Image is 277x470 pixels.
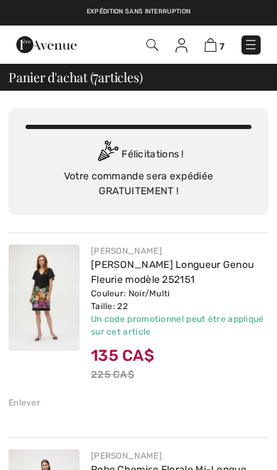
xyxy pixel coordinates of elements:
span: 135 CA$ [91,346,154,365]
img: Robe Fourreau Longueur Genou Fleurie modèle 252151 [9,245,80,351]
span: Panier d'achat ( articles) [9,71,142,84]
div: [PERSON_NAME] [91,245,268,257]
s: 225 CA$ [91,369,134,381]
div: Félicitations ! Votre commande sera expédiée GRATUITEMENT ! [26,140,251,198]
div: Un code promotionnel peut être appliqué sur cet article [91,313,268,338]
div: Enlever [9,396,40,409]
img: Menu [244,38,258,52]
div: [PERSON_NAME] [91,449,268,462]
a: 1ère Avenue [16,38,77,50]
img: Congratulation2.svg [93,140,121,169]
img: Recherche [146,39,158,51]
a: 7 [205,38,224,52]
img: Mes infos [175,38,188,52]
div: Couleur: Noir/Multi Taille: 22 [91,287,268,313]
img: Panier d'achat [205,38,217,52]
a: [PERSON_NAME] Longueur Genou Fleurie modèle 252151 [91,259,254,286]
span: 7 [93,68,98,84]
span: 7 [219,41,224,52]
img: 1ère Avenue [16,36,77,53]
